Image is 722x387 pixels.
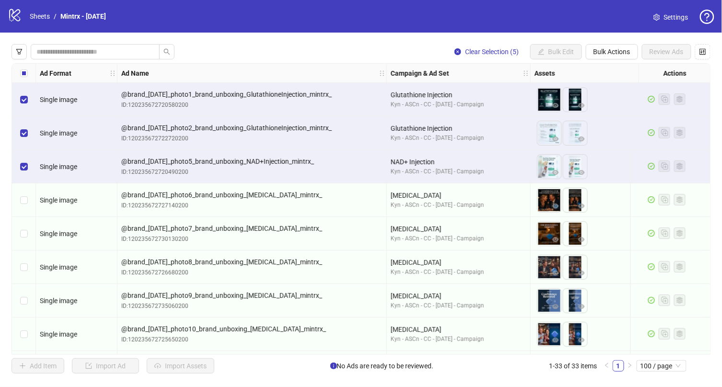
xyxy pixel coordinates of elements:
[121,257,383,267] span: @brand_[DATE]_photo8_brand_unboxing_[MEDICAL_DATA]_mintrx_
[624,360,636,372] li: Next Page
[523,70,529,77] span: holder
[121,223,383,234] span: @brand_[DATE]_photo7_brand_unboxing_[MEDICAL_DATA]_mintrx_
[465,48,519,56] span: Clear Selection (5)
[379,70,385,77] span: holder
[550,268,561,279] button: Preview
[12,284,36,318] div: Select row 7
[12,83,36,116] div: Select row 1
[391,123,526,134] div: Glutathione Injection
[529,70,536,77] span: holder
[576,268,587,279] button: Preview
[58,11,108,22] a: Mintrx - [DATE]
[552,169,559,176] span: eye
[121,235,383,244] div: ID: 120235672730130200
[642,44,691,59] button: Review Ads
[40,263,77,271] span: Single image
[563,121,587,145] img: Asset 2
[552,136,559,142] span: eye
[695,44,710,59] button: Configure table settings
[121,134,383,143] div: ID: 120235672722720200
[537,88,561,112] img: Asset 1
[563,289,587,313] img: Asset 2
[576,167,587,179] button: Preview
[552,270,559,276] span: eye
[552,303,559,310] span: eye
[40,129,77,137] span: Single image
[12,250,36,284] div: Select row 6
[648,297,655,304] span: check-circle
[550,201,561,212] button: Preview
[115,64,117,82] div: Resize Ad Format column
[537,188,561,212] img: Asset 1
[12,318,36,351] div: Select row 8
[646,10,696,25] a: Settings
[563,188,587,212] img: Asset 2
[550,234,561,246] button: Preview
[121,123,383,133] span: @brand_[DATE]_photo2_brand_unboxing_GlutathioneInjection_mintrx_
[391,100,526,109] div: Kyn - ASCn - CC - [DATE] - Campaign
[594,48,630,56] span: Bulk Actions
[563,155,587,179] img: Asset 2
[648,96,655,102] span: check-circle
[384,64,386,82] div: Resize Ad Name column
[563,322,587,346] img: Asset 2
[528,64,530,82] div: Resize Campaign & Ad Set column
[121,268,383,277] div: ID: 120235672726680200
[648,129,655,136] span: check-circle
[12,351,36,385] div: Select row 9
[121,190,383,200] span: @brand_[DATE]_photo6_brand_unboxing_[MEDICAL_DATA]_mintrx_
[664,12,688,23] span: Settings
[537,222,561,246] img: Asset 1
[552,236,559,243] span: eye
[109,70,116,77] span: holder
[147,358,214,374] button: Import Assets
[638,70,644,77] span: holder
[550,100,561,112] button: Preview
[578,337,585,343] span: eye
[627,363,633,368] span: right
[391,257,526,268] div: [MEDICAL_DATA]
[391,234,526,243] div: Kyn - ASCn - CC - [DATE] - Campaign
[601,360,613,372] li: Previous Page
[391,201,526,210] div: Kyn - ASCn - CC - [DATE] - Campaign
[648,263,655,270] span: check-circle
[163,48,170,55] span: search
[391,324,526,335] div: [MEDICAL_DATA]
[537,322,561,346] img: Asset 1
[549,360,597,372] li: 1-33 of 33 items
[391,291,526,301] div: [MEDICAL_DATA]
[16,48,23,55] span: filter
[653,14,660,21] span: setting
[537,121,561,145] img: Asset 1
[121,302,383,311] div: ID: 120235672735060200
[391,190,526,201] div: [MEDICAL_DATA]
[330,361,434,371] span: No Ads are ready to be reviewed.
[537,255,561,279] img: Asset 1
[699,48,706,55] span: control
[552,203,559,209] span: eye
[578,270,585,276] span: eye
[116,70,123,77] span: holder
[121,68,149,79] strong: Ad Name
[447,44,526,59] button: Clear Selection (5)
[121,156,383,167] span: @brand_[DATE]_photo5_brand_unboxing_NAD+Injection_mintrx_
[54,11,57,22] li: /
[12,116,36,150] div: Select row 2
[552,102,559,109] span: eye
[330,363,337,369] span: info-circle
[40,68,71,79] strong: Ad Format
[563,88,587,112] img: Asset 2
[391,335,526,344] div: Kyn - ASCn - CC - [DATE] - Campaign
[12,183,36,217] div: Select row 4
[28,11,52,22] a: Sheets
[624,360,636,372] button: right
[40,230,77,238] span: Single image
[391,268,526,277] div: Kyn - ASCn - CC - [DATE] - Campaign
[40,330,77,338] span: Single image
[637,360,687,372] div: Page Size
[552,337,559,343] span: eye
[604,363,610,368] span: left
[578,136,585,142] span: eye
[648,230,655,237] span: check-circle
[537,155,561,179] img: Asset 1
